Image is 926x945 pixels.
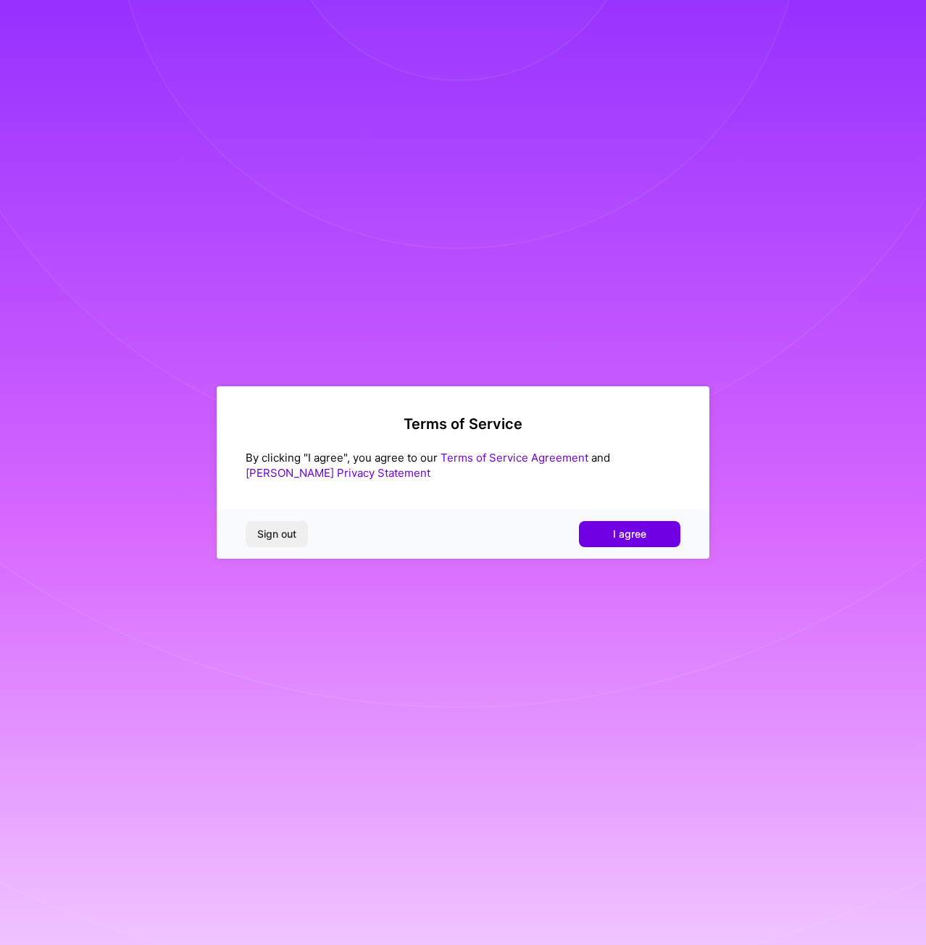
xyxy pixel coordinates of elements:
a: Terms of Service Agreement [441,451,588,465]
button: I agree [579,521,680,547]
span: Sign out [257,527,296,541]
div: By clicking "I agree", you agree to our and [246,450,680,480]
h2: Terms of Service [246,415,680,433]
a: [PERSON_NAME] Privacy Statement [246,466,430,480]
button: Sign out [246,521,308,547]
span: I agree [613,527,646,541]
